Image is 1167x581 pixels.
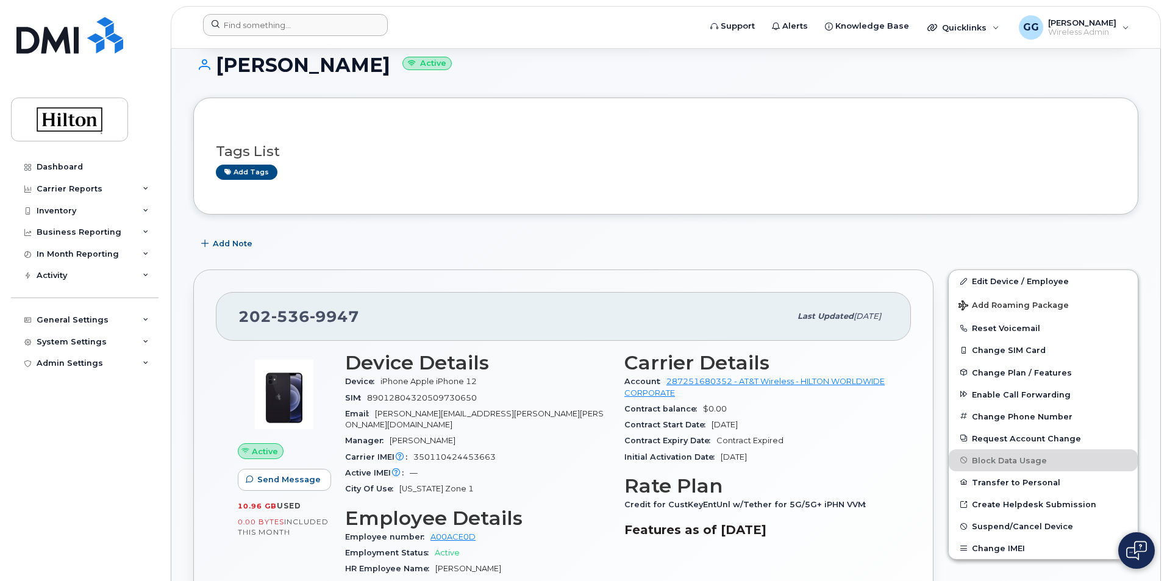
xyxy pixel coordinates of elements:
span: Active IMEI [345,468,410,477]
span: Knowledge Base [835,20,909,32]
span: Device [345,377,380,386]
a: Alerts [763,14,816,38]
button: Add Roaming Package [949,292,1138,317]
img: image20231002-3703462-13rp08h.jpeg [248,358,321,431]
span: [US_STATE] Zone 1 [399,484,474,493]
h3: Employee Details [345,507,610,529]
h3: Features as of [DATE] [624,522,889,537]
a: Support [702,14,763,38]
span: Account [624,377,666,386]
span: [DATE] [712,420,738,429]
div: Gwendolyn Garrison [1010,15,1138,40]
span: [DATE] [854,312,881,321]
span: 9947 [310,307,359,326]
button: Enable Call Forwarding [949,383,1138,405]
button: Request Account Change [949,427,1138,449]
span: [PERSON_NAME][EMAIL_ADDRESS][PERSON_NAME][PERSON_NAME][DOMAIN_NAME] [345,409,604,429]
span: Add Roaming Package [958,301,1069,312]
span: Support [721,20,755,32]
span: 536 [271,307,310,326]
span: Contract balance [624,404,703,413]
span: Employee number [345,532,430,541]
span: Add Note [213,238,252,249]
span: Employment Status [345,548,435,557]
span: Active [252,446,278,457]
h1: [PERSON_NAME] [193,54,1138,76]
button: Suspend/Cancel Device [949,515,1138,537]
button: Transfer to Personal [949,471,1138,493]
button: Change Plan / Features [949,362,1138,383]
img: Open chat [1126,541,1147,560]
button: Change SIM Card [949,339,1138,361]
a: Knowledge Base [816,14,918,38]
span: HR Employee Name [345,564,435,573]
small: Active [402,57,452,71]
button: Block Data Usage [949,449,1138,471]
span: used [277,501,301,510]
input: Find something... [203,14,388,36]
a: Edit Device / Employee [949,270,1138,292]
span: 10.96 GB [238,502,277,510]
span: Manager [345,436,390,445]
span: Send Message [257,474,321,485]
button: Send Message [238,469,331,491]
button: Change IMEI [949,537,1138,559]
a: Create Helpdesk Submission [949,493,1138,515]
span: GG [1023,20,1039,35]
span: Wireless Admin [1048,27,1116,37]
h3: Device Details [345,352,610,374]
a: Add tags [216,165,277,180]
span: Initial Activation Date [624,452,721,462]
button: Change Phone Number [949,405,1138,427]
span: City Of Use [345,484,399,493]
span: — [410,468,418,477]
a: 287251680352 - AT&T Wireless - HILTON WORLDWIDE CORPORATE [624,377,885,397]
span: 0.00 Bytes [238,518,284,526]
span: [PERSON_NAME] [1048,18,1116,27]
a: A00ACE0D [430,532,476,541]
span: Credit for CustKeyEntUnl w/Tether for 5G/5G+ iPHN VVM [624,500,872,509]
span: Contract Start Date [624,420,712,429]
span: Change Plan / Features [972,368,1072,377]
span: 89012804320509730650 [367,393,477,402]
span: [DATE] [721,452,747,462]
span: [PERSON_NAME] [435,564,501,573]
span: Contract Expiry Date [624,436,716,445]
span: Contract Expired [716,436,783,445]
span: Enable Call Forwarding [972,390,1071,399]
h3: Carrier Details [624,352,889,374]
h3: Rate Plan [624,475,889,497]
span: [PERSON_NAME] [390,436,455,445]
button: Reset Voicemail [949,317,1138,339]
span: Carrier IMEI [345,452,413,462]
span: Suspend/Cancel Device [972,522,1073,531]
span: Last updated [798,312,854,321]
button: Add Note [193,233,263,255]
span: 350110424453663 [413,452,496,462]
div: Quicklinks [919,15,1008,40]
span: Quicklinks [942,23,987,32]
span: Alerts [782,20,808,32]
span: $0.00 [703,404,727,413]
span: Active [435,548,460,557]
span: iPhone Apple iPhone 12 [380,377,477,386]
span: SIM [345,393,367,402]
h3: Tags List [216,144,1116,159]
span: Email [345,409,375,418]
span: 202 [238,307,359,326]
